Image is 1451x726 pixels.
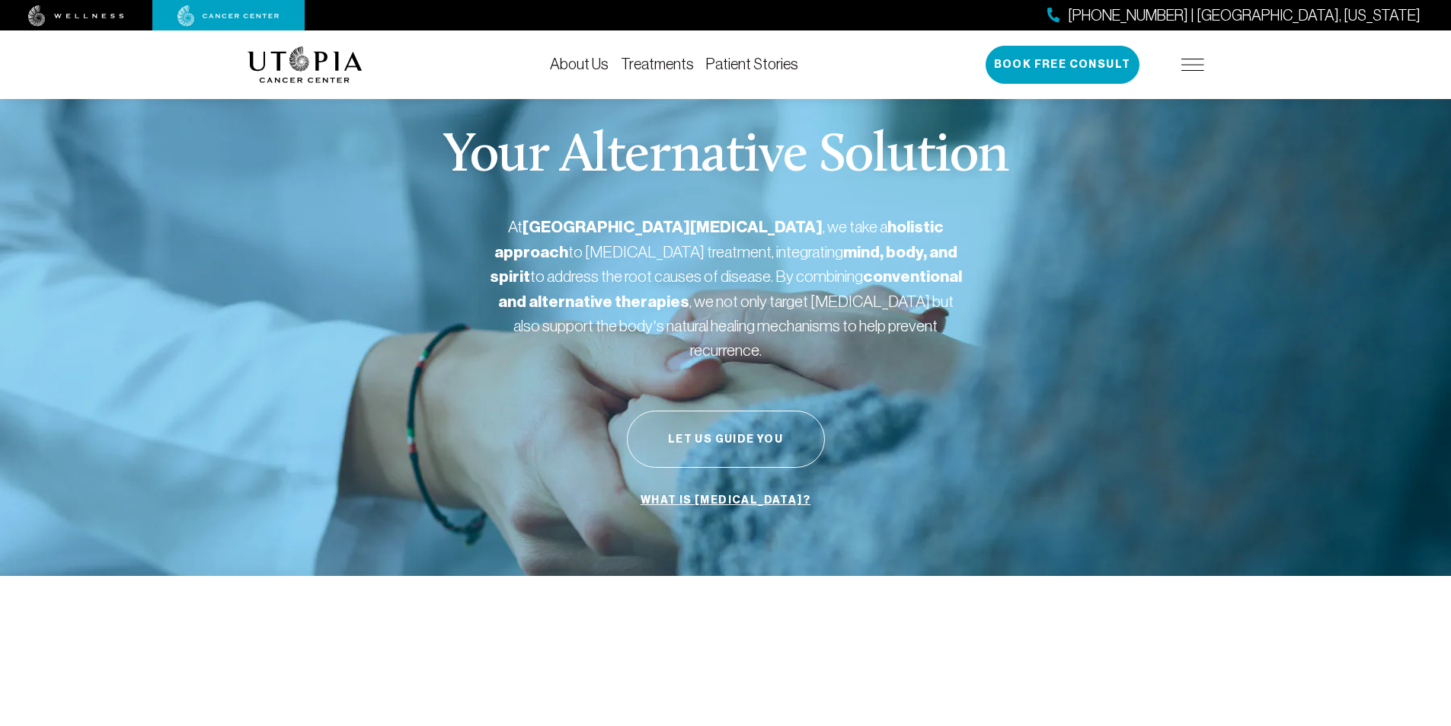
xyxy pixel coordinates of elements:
[498,267,962,312] strong: conventional and alternative therapies
[706,56,798,72] a: Patient Stories
[1181,59,1204,71] img: icon-hamburger
[986,46,1139,84] button: Book Free Consult
[177,5,280,27] img: cancer center
[28,5,124,27] img: wellness
[443,130,1008,184] p: Your Alternative Solution
[621,56,694,72] a: Treatments
[1068,5,1421,27] span: [PHONE_NUMBER] | [GEOGRAPHIC_DATA], [US_STATE]
[637,486,814,515] a: What is [MEDICAL_DATA]?
[523,217,823,237] strong: [GEOGRAPHIC_DATA][MEDICAL_DATA]
[494,217,944,262] strong: holistic approach
[490,215,962,362] p: At , we take a to [MEDICAL_DATA] treatment, integrating to address the root causes of disease. By...
[627,411,825,468] button: Let Us Guide You
[550,56,609,72] a: About Us
[1047,5,1421,27] a: [PHONE_NUMBER] | [GEOGRAPHIC_DATA], [US_STATE]
[248,46,363,83] img: logo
